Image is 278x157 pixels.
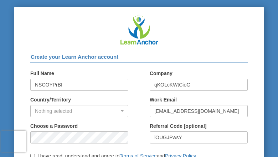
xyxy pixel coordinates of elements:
div: Nothing selected [35,108,119,115]
iframe: reCAPTCHA [1,131,92,152]
label: Full Name [30,70,54,77]
label: Country/Territory [30,96,71,103]
label: Referral Code [optional] [150,122,206,130]
h4: Create your Learn Anchor account [30,52,248,63]
button: Nothing selected [30,105,128,117]
label: Choose a Password [30,122,78,130]
iframe: chat widget [248,129,271,150]
img: Learn Anchor [120,15,158,44]
label: Company [150,70,173,77]
label: Work Email [150,96,177,103]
